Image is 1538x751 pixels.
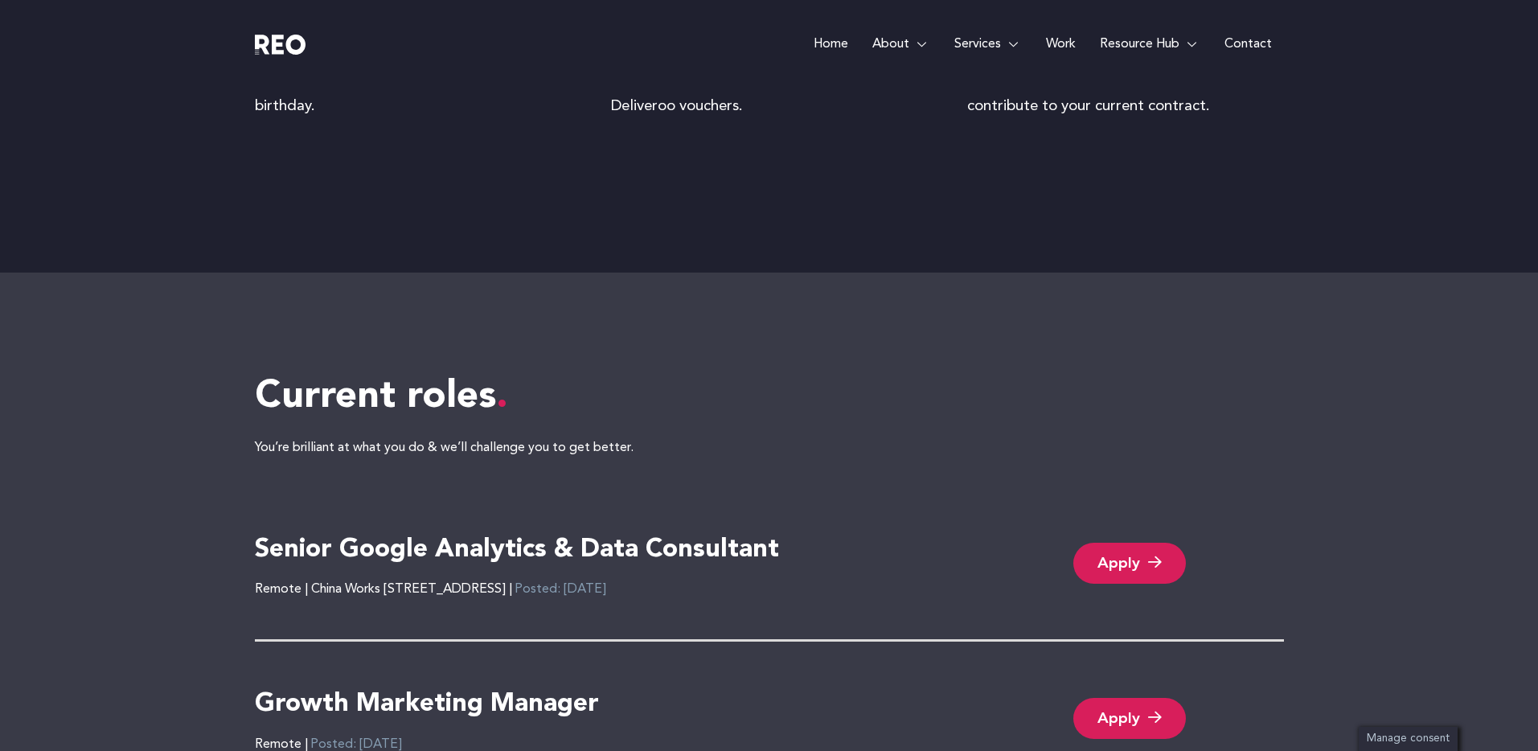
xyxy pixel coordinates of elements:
span: Posted: [DATE] [308,738,402,751]
span: Manage consent [1367,733,1450,744]
span: Posted: [DATE] [512,583,606,596]
h4: Senior Google Analytics & Data Consultant [255,534,779,568]
a: Growth Marketing Manager [255,682,599,735]
p: Don't fancy having a work phone? We'll contribute to your current contract. [967,68,1283,120]
div: Remote | China Works [STREET_ADDRESS] | [255,580,606,599]
span: Current roles [255,378,508,417]
a: Apply [1073,698,1186,739]
p: Not much to say, other than enjoy your birthday. [255,68,571,120]
a: Senior Google Analytics & Data Consultant [255,527,779,581]
p: You’re brilliant at what you do & we’ll challenge you to get better. [255,437,1284,459]
p: Celebrate your birthday with Amazon or Deliveroo vouchers. [611,68,927,120]
a: Apply [1073,543,1186,584]
h4: Growth Marketing Manager [255,688,599,722]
